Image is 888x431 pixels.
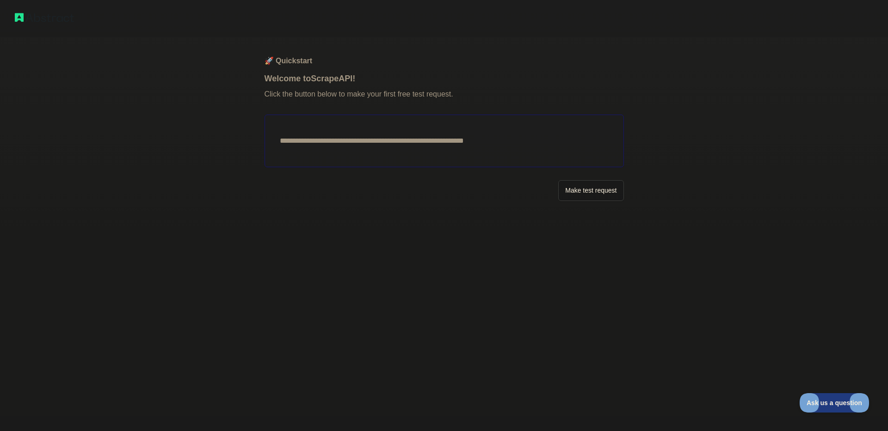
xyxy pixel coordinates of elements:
[265,37,624,72] h1: 🚀 Quickstart
[15,11,74,24] img: Abstract logo
[800,393,869,413] iframe: Toggle Customer Support
[265,72,624,85] h1: Welcome to Scrape API!
[558,180,623,201] button: Make test request
[265,85,624,115] p: Click the button below to make your first free test request.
